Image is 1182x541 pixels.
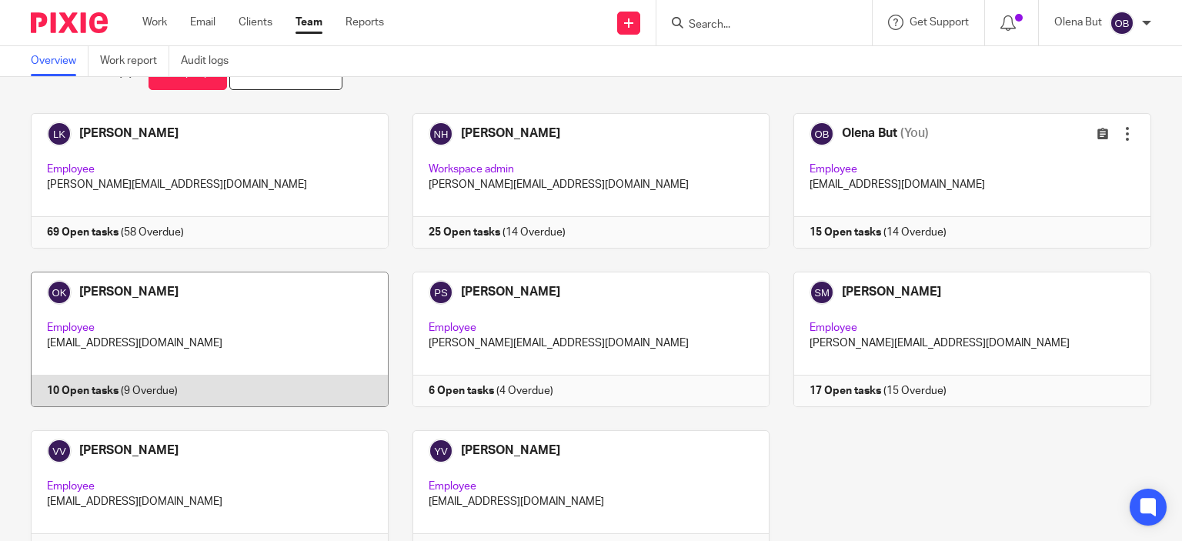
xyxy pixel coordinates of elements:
[910,17,969,28] span: Get Support
[687,18,826,32] input: Search
[1110,11,1134,35] img: svg%3E
[142,15,167,30] a: Work
[181,46,240,76] a: Audit logs
[100,46,169,76] a: Work report
[119,66,133,78] span: (8)
[346,15,384,30] a: Reports
[31,46,88,76] a: Overview
[1054,15,1102,30] p: Olena But
[295,15,322,30] a: Team
[31,12,108,33] img: Pixie
[190,15,215,30] a: Email
[239,15,272,30] a: Clients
